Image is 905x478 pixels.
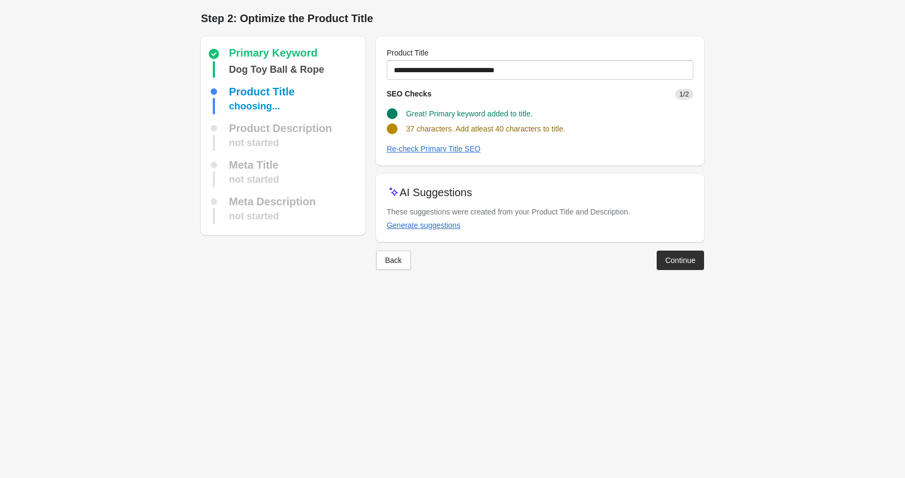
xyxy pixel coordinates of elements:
div: Product Description [229,123,332,134]
span: 37 characters. Add atleast 40 characters to title. [406,124,566,133]
button: Re-check Primary Title SEO [382,139,485,158]
span: These suggestions were created from your Product Title and Description. [387,207,630,216]
button: Generate suggestions [382,216,465,235]
div: Dog Toy Ball & Rope [229,61,324,78]
div: choosing... [229,98,280,114]
p: AI Suggestions [400,185,472,200]
div: Re-check Primary Title SEO [387,144,481,153]
div: Generate suggestions [387,221,461,230]
button: Continue [657,251,704,270]
div: not started [229,135,279,151]
div: Meta Title [229,160,279,170]
div: not started [229,208,279,224]
div: Product Title [229,86,295,97]
div: Primary Keyword [229,47,318,60]
span: 1/2 [675,89,693,100]
span: Great! Primary keyword added to title. [406,109,533,118]
h1: Step 2: Optimize the Product Title [201,11,704,26]
span: SEO Checks [387,89,431,98]
div: not started [229,171,279,188]
div: Meta Description [229,196,316,207]
button: Back [376,251,411,270]
label: Product Title [387,47,429,58]
div: Continue [665,256,695,265]
div: Back [385,256,402,265]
